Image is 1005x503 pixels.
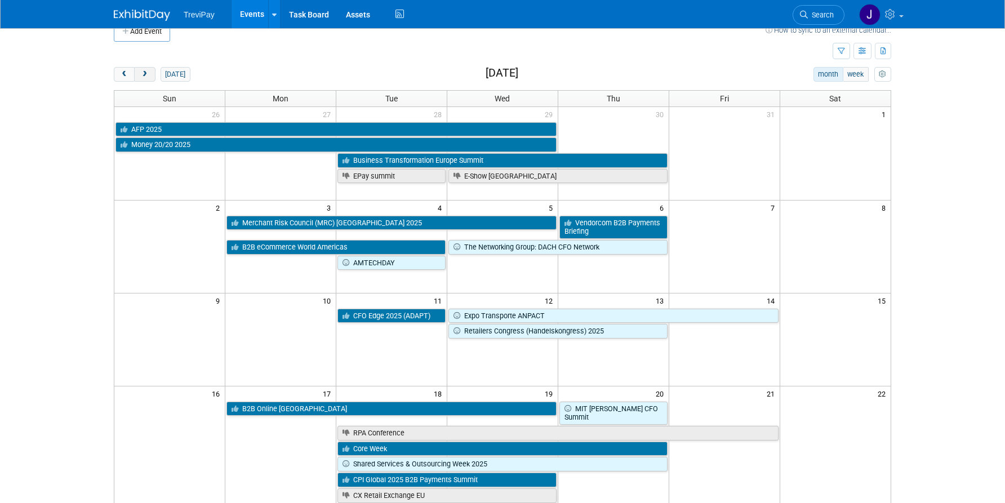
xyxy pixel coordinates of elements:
[273,94,288,103] span: Mon
[720,94,729,103] span: Fri
[843,67,869,82] button: week
[877,293,891,308] span: 15
[766,386,780,400] span: 21
[114,21,170,42] button: Add Event
[544,386,558,400] span: 19
[659,201,669,215] span: 6
[548,201,558,215] span: 5
[881,201,891,215] span: 8
[874,67,891,82] button: myCustomButton
[326,201,336,215] span: 3
[337,169,446,184] a: EPay summit
[766,107,780,121] span: 31
[495,94,510,103] span: Wed
[337,442,668,456] a: Core Week
[433,386,447,400] span: 18
[448,169,668,184] a: E-Show [GEOGRAPHIC_DATA]
[448,240,668,255] a: The Networking Group: DACH CFO Network
[559,216,668,239] a: Vendorcom B2B Payments Briefing
[879,71,886,78] i: Personalize Calendar
[161,67,190,82] button: [DATE]
[793,5,844,25] a: Search
[115,122,557,137] a: AFP 2025
[322,107,336,121] span: 27
[226,402,557,416] a: B2B Online [GEOGRAPHIC_DATA]
[337,473,557,487] a: CPI Global 2025 B2B Payments Summit
[322,293,336,308] span: 10
[829,94,841,103] span: Sat
[211,107,225,121] span: 26
[655,293,669,308] span: 13
[385,94,398,103] span: Tue
[115,137,557,152] a: Money 20/20 2025
[322,386,336,400] span: 17
[337,426,778,440] a: RPA Conference
[433,293,447,308] span: 11
[448,324,668,339] a: Retailers Congress (Handelskongress) 2025
[226,240,446,255] a: B2B eCommerce World Americas
[766,293,780,308] span: 14
[559,402,668,425] a: MIT [PERSON_NAME] CFO Summit
[211,386,225,400] span: 16
[337,309,446,323] a: CFO Edge 2025 (ADAPT)
[881,107,891,121] span: 1
[766,26,891,34] a: How to sync to an external calendar...
[134,67,155,82] button: next
[813,67,843,82] button: month
[337,256,446,270] a: AMTECHDAY
[215,293,225,308] span: 9
[114,10,170,21] img: ExhibitDay
[437,201,447,215] span: 4
[607,94,620,103] span: Thu
[337,457,668,471] a: Shared Services & Outsourcing Week 2025
[337,153,668,168] a: Business Transformation Europe Summit
[486,67,518,79] h2: [DATE]
[655,107,669,121] span: 30
[226,216,557,230] a: Merchant Risk Council (MRC) [GEOGRAPHIC_DATA] 2025
[877,386,891,400] span: 22
[808,11,834,19] span: Search
[655,386,669,400] span: 20
[114,67,135,82] button: prev
[544,293,558,308] span: 12
[544,107,558,121] span: 29
[448,309,779,323] a: Expo Transporte ANPACT
[859,4,881,25] img: Jim Salerno
[433,107,447,121] span: 28
[770,201,780,215] span: 7
[215,201,225,215] span: 2
[163,94,176,103] span: Sun
[184,10,215,19] span: TreviPay
[337,488,557,503] a: CX Retail Exchange EU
